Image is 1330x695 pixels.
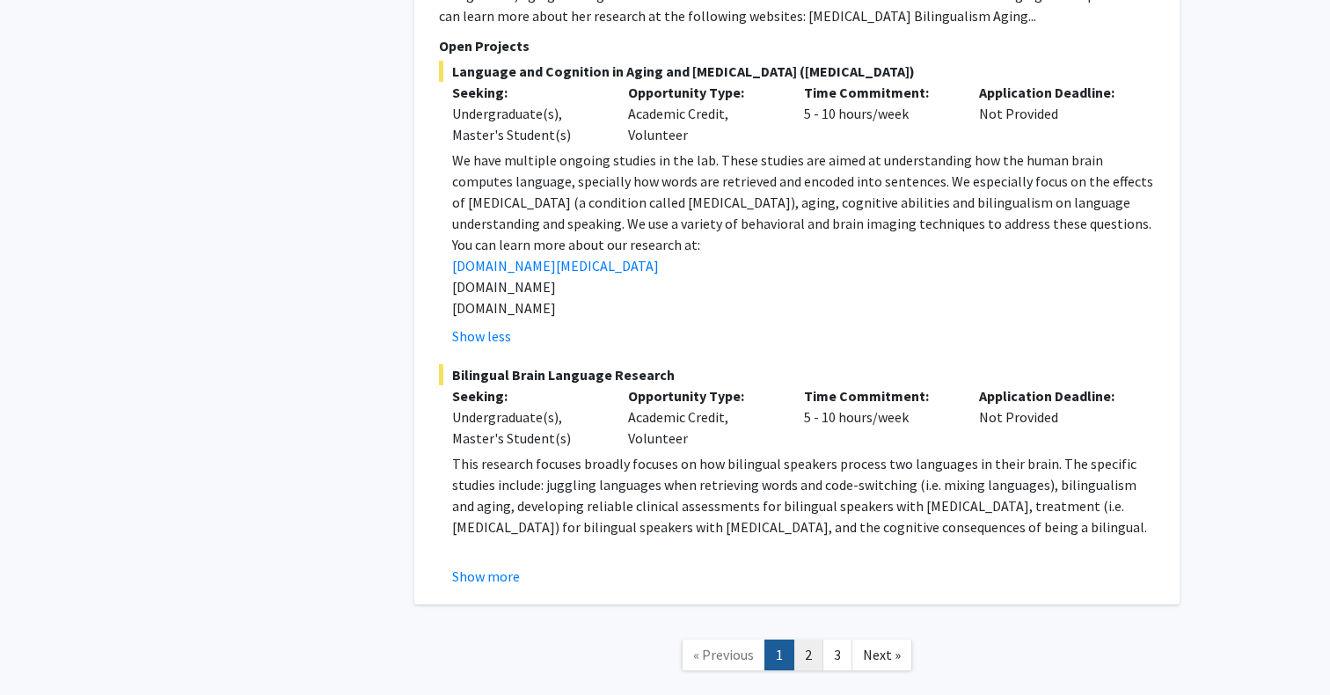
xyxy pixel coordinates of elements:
[966,385,1142,449] div: Not Provided
[452,234,1155,255] p: You can learn more about our research at:
[439,61,1155,82] span: Language and Cognition in Aging and [MEDICAL_DATA] ([MEDICAL_DATA])
[452,297,1155,318] p: [DOMAIN_NAME]
[791,82,967,145] div: 5 - 10 hours/week
[452,257,659,274] a: [DOMAIN_NAME][MEDICAL_DATA]
[979,385,1129,406] p: Application Deadline:
[863,646,901,663] span: Next »
[452,150,1155,234] p: We have multiple ongoing studies in the lab. These studies are aimed at understanding how the hum...
[615,385,791,449] div: Academic Credit, Volunteer
[693,646,754,663] span: « Previous
[791,385,967,449] div: 5 - 10 hours/week
[804,385,954,406] p: Time Commitment:
[682,640,765,670] a: Previous Page
[628,385,778,406] p: Opportunity Type:
[851,640,912,670] a: Next
[793,640,823,670] a: 2
[966,82,1142,145] div: Not Provided
[628,82,778,103] p: Opportunity Type:
[452,385,602,406] p: Seeking:
[452,276,1155,297] p: [DOMAIN_NAME]
[764,640,794,670] a: 1
[615,82,791,145] div: Academic Credit, Volunteer
[452,566,520,587] button: Show more
[822,640,852,670] a: 3
[804,82,954,103] p: Time Commitment:
[452,82,602,103] p: Seeking:
[414,622,1180,693] nav: Page navigation
[452,453,1155,538] p: This research focuses broadly focuses on how bilingual speakers process two languages in their br...
[452,406,602,449] div: Undergraduate(s), Master's Student(s)
[439,35,1155,56] p: Open Projects
[979,82,1129,103] p: Application Deadline:
[452,103,602,145] div: Undergraduate(s), Master's Student(s)
[439,364,1155,385] span: Bilingual Brain Language Research
[452,326,511,347] button: Show less
[13,616,75,682] iframe: Chat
